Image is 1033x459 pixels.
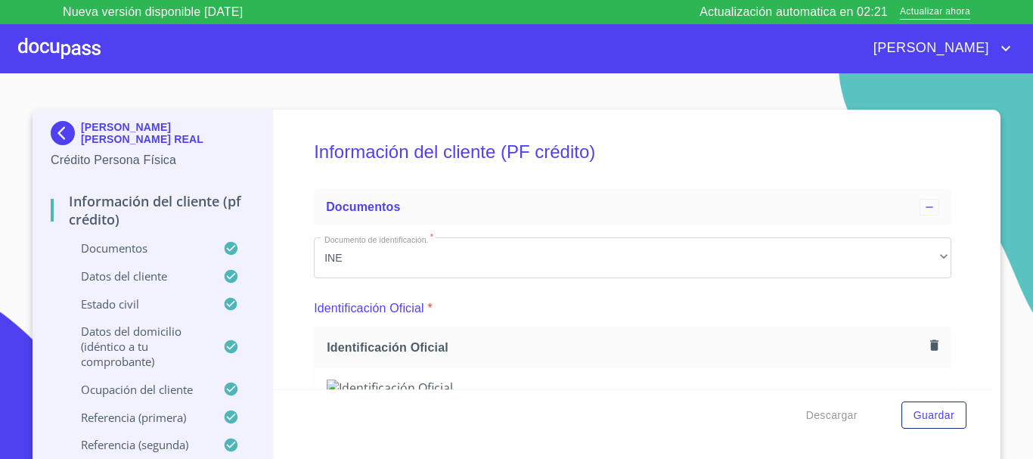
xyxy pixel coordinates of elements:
button: account of current user [862,36,1015,60]
span: Documentos [326,200,400,213]
button: Descargar [800,402,864,430]
span: Actualizar ahora [900,5,970,20]
p: Identificación Oficial [314,299,424,318]
h5: Información del cliente (PF crédito) [314,121,951,183]
p: Información del cliente (PF crédito) [51,192,254,228]
span: Descargar [806,406,858,425]
div: INE [314,237,951,278]
p: Datos del cliente [51,268,223,284]
p: Estado Civil [51,296,223,312]
p: Documentos [51,240,223,256]
p: Referencia (segunda) [51,437,223,452]
p: Referencia (primera) [51,410,223,425]
img: Identificación Oficial [327,380,938,396]
span: [PERSON_NAME] [862,36,997,60]
span: Identificación Oficial [327,340,924,355]
p: Actualización automatica en 02:21 [700,3,888,21]
span: Guardar [914,406,954,425]
p: Ocupación del Cliente [51,382,223,397]
p: Datos del domicilio (idéntico a tu comprobante) [51,324,223,369]
button: Guardar [901,402,966,430]
p: Nueva versión disponible [DATE] [63,3,243,21]
img: Docupass spot blue [51,121,81,145]
div: Documentos [314,189,951,225]
p: [PERSON_NAME] [PERSON_NAME] REAL [81,121,254,145]
p: Crédito Persona Física [51,151,254,169]
div: [PERSON_NAME] [PERSON_NAME] REAL [51,121,254,151]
